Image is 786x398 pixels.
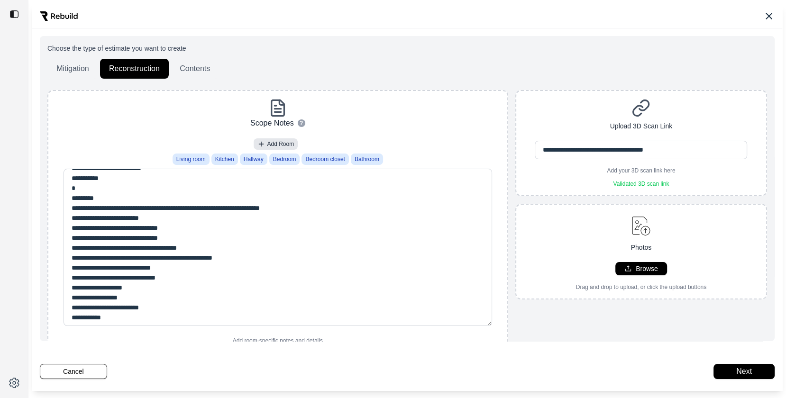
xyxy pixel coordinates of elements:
[300,119,303,127] span: ?
[40,11,78,21] img: Rebuild
[233,337,323,344] p: Add room-specific notes and details
[610,121,673,131] p: Upload 3D Scan Link
[273,155,296,163] span: Bedroom
[607,180,675,188] p: Validated 3D scan link
[47,44,767,53] p: Choose the type of estimate you want to create
[215,155,234,163] span: Kitchen
[607,167,675,174] p: Add your 3D scan link here
[355,155,379,163] span: Bathroom
[305,155,345,163] span: Bedroom closet
[9,9,19,19] img: toggle sidebar
[250,118,294,129] p: Scope Notes
[244,155,264,163] span: Hallway
[615,262,667,275] button: Browse
[351,154,383,165] button: Bathroom
[211,154,238,165] button: Kitchen
[269,154,300,165] button: Bedroom
[173,154,210,165] button: Living room
[628,212,655,239] img: upload-image.svg
[636,264,658,273] p: Browse
[40,364,107,379] button: Cancel
[631,243,652,253] p: Photos
[713,364,775,379] button: Next
[176,155,206,163] span: Living room
[171,59,219,79] button: Contents
[302,154,348,165] button: Bedroom closet
[576,283,707,291] p: Drag and drop to upload, or click the upload buttons
[100,59,169,79] button: Reconstruction
[240,154,267,165] button: Hallway
[254,138,298,150] button: Add Room
[47,59,98,79] button: Mitigation
[267,140,294,148] span: Add Room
